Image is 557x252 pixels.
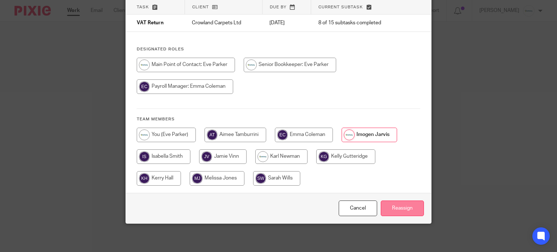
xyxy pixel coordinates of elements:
span: Client [192,5,209,9]
span: VAT Return [137,21,164,26]
p: [DATE] [269,19,304,26]
span: Due by [270,5,286,9]
h4: Team members [137,116,421,122]
p: Crowland Carpets Ltd [192,19,255,26]
input: Reassign [381,201,424,216]
a: Close this dialog window [339,201,377,216]
span: Task [137,5,149,9]
td: 8 of 15 subtasks completed [311,15,405,32]
h4: Designated Roles [137,46,421,52]
span: Current subtask [318,5,363,9]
